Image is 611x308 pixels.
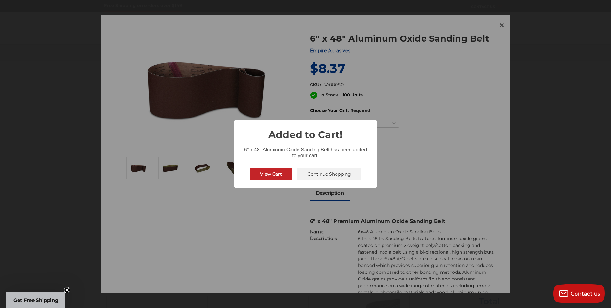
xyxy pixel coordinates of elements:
button: Close teaser [64,287,70,293]
button: Continue Shopping [297,168,361,180]
button: View Cart [250,168,292,180]
div: 6" x 48" Aluminum Oxide Sanding Belt has been added to your cart. [234,142,377,160]
span: Contact us [571,291,600,297]
h2: Added to Cart! [234,120,377,142]
button: Contact us [553,284,605,303]
span: Get Free Shipping [13,297,58,303]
